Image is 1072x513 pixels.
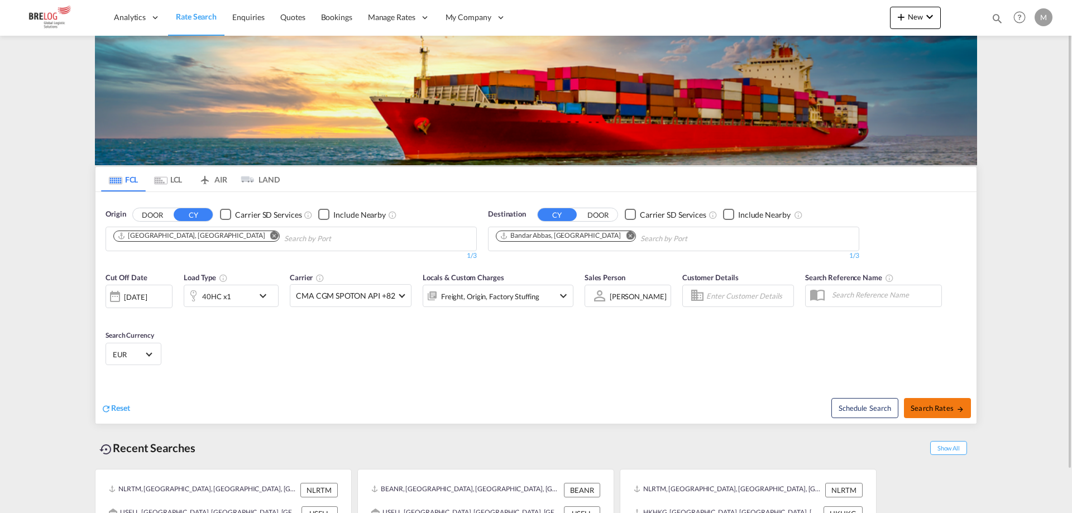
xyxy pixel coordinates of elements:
div: Carrier SD Services [640,209,706,220]
md-datepicker: Select [106,307,114,322]
md-icon: icon-magnify [991,12,1003,25]
div: NLRTM [300,483,338,497]
div: Hamburg, DEHAM [117,231,265,241]
md-checkbox: Checkbox No Ink [220,209,301,220]
md-icon: icon-chevron-down [256,289,275,303]
md-icon: Unchecked: Ignores neighbouring ports when fetching rates.Checked : Includes neighbouring ports w... [388,210,397,219]
span: New [894,12,936,21]
div: icon-refreshReset [101,402,130,415]
md-select: Select Currency: € EUREuro [112,346,155,362]
span: Show All [930,441,967,455]
div: Freight Origin Factory Stuffing [441,289,539,304]
span: Customer Details [682,273,739,282]
div: Help [1010,8,1035,28]
div: 1/3 [106,251,477,261]
div: 40HC x1 [202,289,231,304]
div: Freight Origin Factory Stuffingicon-chevron-down [423,285,573,307]
button: DOOR [133,208,172,221]
input: Chips input. [284,230,390,248]
div: M [1035,8,1052,26]
span: Search Currency [106,331,154,339]
span: Cut Off Date [106,273,147,282]
span: Origin [106,209,126,220]
md-icon: icon-airplane [198,173,212,181]
button: DOOR [578,208,618,221]
span: Manage Rates [368,12,415,23]
div: BEANR [564,483,600,497]
input: Enter Customer Details [706,287,790,304]
md-tab-item: AIR [190,167,235,191]
md-tab-item: LCL [146,167,190,191]
span: Search Reference Name [805,273,894,282]
div: Carrier SD Services [235,209,301,220]
span: Destination [488,209,526,220]
md-checkbox: Checkbox No Ink [625,209,706,220]
div: NLRTM [825,483,863,497]
div: Recent Searches [95,435,200,461]
md-chips-wrap: Chips container. Use arrow keys to select chips. [494,227,751,248]
input: Chips input. [640,230,746,248]
md-tab-item: FCL [101,167,146,191]
div: Include Nearby [738,209,791,220]
span: Rate Search [176,12,217,21]
md-tab-item: LAND [235,167,280,191]
div: OriginDOOR CY Checkbox No InkUnchecked: Search for CY (Container Yard) services for all selected ... [95,192,977,424]
div: 40HC x1icon-chevron-down [184,285,279,307]
div: Include Nearby [333,209,386,220]
button: CY [538,208,577,221]
span: Locals & Custom Charges [423,273,504,282]
div: NLRTM, Rotterdam, Netherlands, Western Europe, Europe [634,483,822,497]
md-checkbox: Checkbox No Ink [723,209,791,220]
span: EUR [113,349,144,359]
md-icon: icon-plus 400-fg [894,10,908,23]
div: Press delete to remove this chip. [500,231,623,241]
button: Remove [619,231,635,242]
md-icon: icon-backup-restore [99,443,113,456]
div: Bandar Abbas, IRBND [500,231,621,241]
button: Note: By default Schedule search will only considerorigin ports, destination ports and cut off da... [831,398,898,418]
md-icon: Your search will be saved by the below given name [885,274,894,282]
button: Remove [262,231,279,242]
md-icon: The selected Trucker/Carrierwill be displayed in the rate results If the rates are from another f... [315,274,324,282]
span: Help [1010,8,1029,27]
div: BEANR, Antwerp, Belgium, Western Europe, Europe [371,483,561,497]
div: icon-magnify [991,12,1003,29]
div: 1/3 [488,251,859,261]
span: Sales Person [585,273,625,282]
span: Search Rates [911,404,964,413]
span: Bookings [321,12,352,22]
div: [PERSON_NAME] [610,292,667,301]
md-icon: icon-refresh [101,404,111,414]
button: CY [174,208,213,221]
md-icon: Unchecked: Ignores neighbouring ports when fetching rates.Checked : Includes neighbouring ports w... [794,210,803,219]
span: Enquiries [232,12,265,22]
span: My Company [446,12,491,23]
md-icon: icon-information-outline [219,274,228,282]
span: Carrier [290,273,324,282]
md-icon: icon-chevron-down [557,289,570,303]
div: NLRTM, Rotterdam, Netherlands, Western Europe, Europe [109,483,298,497]
md-icon: Unchecked: Search for CY (Container Yard) services for all selected carriers.Checked : Search for... [304,210,313,219]
span: CMA CGM SPOTON API +82 [296,290,395,301]
md-pagination-wrapper: Use the left and right arrow keys to navigate between tabs [101,167,280,191]
md-icon: icon-arrow-right [956,405,964,413]
md-select: Sales Person: Markus Lange [609,288,668,304]
md-chips-wrap: Chips container. Use arrow keys to select chips. [112,227,395,248]
md-checkbox: Checkbox No Ink [318,209,386,220]
span: Analytics [114,12,146,23]
span: Reset [111,403,130,413]
div: [DATE] [106,285,173,308]
md-icon: icon-chevron-down [923,10,936,23]
span: Quotes [280,12,305,22]
md-icon: Unchecked: Search for CY (Container Yard) services for all selected carriers.Checked : Search for... [709,210,717,219]
img: daae70a0ee2511ecb27c1fb462fa6191.png [17,5,92,30]
img: LCL+%26+FCL+BACKGROUND.png [95,36,977,165]
div: Press delete to remove this chip. [117,231,267,241]
div: [DATE] [124,292,147,302]
button: Search Ratesicon-arrow-right [904,398,971,418]
input: Search Reference Name [826,286,941,303]
span: Load Type [184,273,228,282]
button: icon-plus 400-fgNewicon-chevron-down [890,7,941,29]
